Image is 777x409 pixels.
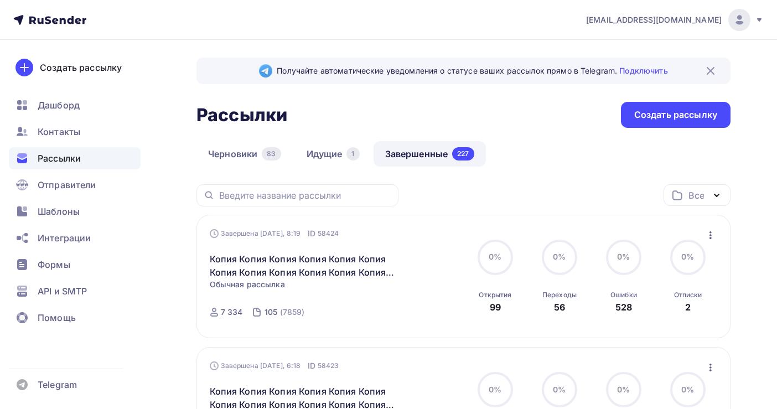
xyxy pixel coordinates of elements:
span: [EMAIL_ADDRESS][DOMAIN_NAME] [586,14,722,25]
a: 105 (7859) [263,303,305,321]
a: Шаблоны [9,200,141,222]
div: (7859) [280,307,305,318]
a: Контакты [9,121,141,143]
span: 0% [617,252,630,261]
span: Контакты [38,125,80,138]
div: Создать рассылку [40,61,122,74]
span: 0% [553,252,566,261]
span: Обычная рассылка [210,279,285,290]
a: Рассылки [9,147,141,169]
div: 528 [615,301,632,314]
div: 56 [554,301,565,314]
span: 58423 [318,360,339,371]
span: 0% [489,385,501,394]
span: Рассылки [38,152,81,165]
span: ID [308,360,315,371]
div: 227 [452,147,474,161]
span: Отправители [38,178,96,191]
span: Помощь [38,311,76,324]
div: 1 [346,147,359,161]
h2: Рассылки [196,104,287,126]
span: 0% [681,252,694,261]
span: Формы [38,258,70,271]
a: Дашборд [9,94,141,116]
div: 99 [490,301,501,314]
a: Отправители [9,174,141,196]
span: Telegram [38,378,77,391]
span: 0% [617,385,630,394]
a: Идущие1 [295,141,371,167]
a: [EMAIL_ADDRESS][DOMAIN_NAME] [586,9,764,31]
span: Получайте автоматические уведомления о статусе ваших рассылок прямо в Telegram. [277,65,667,76]
button: Все [664,184,731,206]
div: Завершена [DATE], 8:19 [210,228,339,239]
input: Введите название рассылки [219,189,392,201]
a: Копия Копия Копия Копия Копия Копия Копия Копия Копия Копия Копия Копия [GEOGRAPHIC_DATA] [GEOGRA... [210,252,400,279]
a: Подключить [619,66,667,75]
span: Шаблоны [38,205,80,218]
div: Ошибки [610,291,637,299]
span: 0% [553,385,566,394]
div: Отписки [674,291,702,299]
span: 58424 [318,228,339,239]
a: Завершенные227 [374,141,486,167]
span: 0% [681,385,694,394]
span: Интеграции [38,231,91,245]
div: 83 [262,147,281,161]
div: Открытия [479,291,511,299]
span: 0% [489,252,501,261]
span: API и SMTP [38,284,87,298]
div: 2 [685,301,691,314]
span: Дашборд [38,99,80,112]
a: Формы [9,253,141,276]
span: ID [308,228,315,239]
div: Все [688,189,704,202]
div: 105 [265,307,277,318]
div: Создать рассылку [634,108,717,121]
div: 7 334 [221,307,243,318]
div: Переходы [542,291,577,299]
div: Завершена [DATE], 6:18 [210,360,339,371]
img: Telegram [259,64,272,77]
a: Черновики83 [196,141,293,167]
